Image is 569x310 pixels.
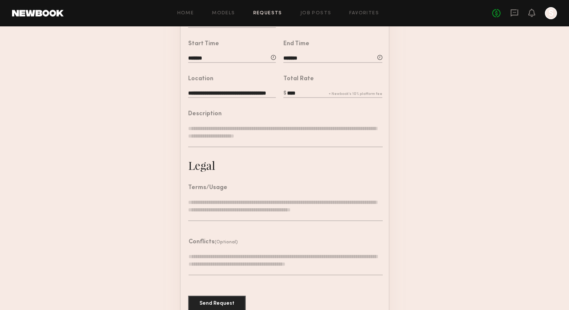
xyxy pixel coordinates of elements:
[188,158,215,173] div: Legal
[253,11,282,16] a: Requests
[177,11,194,16] a: Home
[188,111,222,117] div: Description
[188,76,213,82] div: Location
[300,11,332,16] a: Job Posts
[215,240,238,244] span: (Optional)
[188,41,219,47] div: Start Time
[283,41,309,47] div: End Time
[188,185,227,191] div: Terms/Usage
[212,11,235,16] a: Models
[545,7,557,19] a: S
[349,11,379,16] a: Favorites
[283,76,314,82] div: Total Rate
[189,239,238,245] header: Conflicts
